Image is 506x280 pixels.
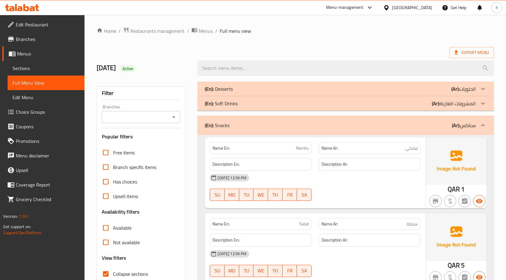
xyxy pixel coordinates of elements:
div: [GEOGRAPHIC_DATA] [392,4,432,11]
img: Ae5nvW7+0k+MAAAAAElFTkSuQmCC [426,213,487,261]
button: WE [253,265,268,277]
span: WE [256,191,266,199]
span: Export Menu [449,47,494,58]
a: Menu disclaimer [2,148,84,163]
li: / [215,27,217,35]
span: Available [113,224,132,231]
a: Menus [2,46,84,61]
span: MO [227,266,237,275]
strong: Name En: [212,221,230,227]
strong: Description En: [212,160,239,168]
span: Menus [199,27,213,35]
span: Menus [17,50,80,57]
a: Branches [2,32,84,46]
span: TH [270,191,280,199]
span: Branch specific items [113,164,156,171]
strong: Name Ar: [322,221,338,227]
button: MO [225,265,239,277]
button: Open [170,113,178,121]
div: (En): Desserts(Ar):الحلويات [198,82,494,96]
span: TU [242,191,251,199]
span: SA [299,191,309,199]
span: Upsell items [113,193,138,200]
span: Upsell [16,167,80,174]
b: (Ar): [451,84,460,93]
button: SU [210,265,225,277]
span: Collapse sections [113,270,148,278]
button: FR [283,265,297,277]
a: Grocery Checklist [2,192,84,207]
span: نيمكي [405,145,418,151]
button: MO [225,189,239,201]
button: SA [297,265,312,277]
span: SA [299,266,309,275]
h3: View filters [102,255,126,261]
span: Nemky [296,145,309,151]
span: Active [120,66,136,72]
span: Coupons [16,123,80,130]
h3: Availability filters [102,208,140,215]
a: Coupons [2,119,84,134]
span: Salad [299,221,309,227]
strong: Description Ar: [322,160,348,168]
span: Choice Groups [16,108,80,116]
span: 1 [461,183,465,195]
button: TH [268,265,283,277]
button: Not has choices [459,195,471,207]
span: [DATE] 12:56 PM [215,251,249,257]
span: Not available [113,239,140,246]
input: search [198,60,494,76]
span: Edit Menu [12,94,80,101]
span: Menu disclaimer [16,152,80,159]
span: 5 [461,259,465,271]
span: Full menu view [220,27,251,35]
b: (En): [205,121,214,130]
span: Grocery Checklist [16,196,80,203]
span: h [496,4,498,11]
h2: [DATE] [97,63,191,73]
strong: Name En: [212,145,230,151]
span: Has choices [113,178,137,185]
a: Choice Groups [2,105,84,119]
b: (Ar): [452,121,460,130]
span: Restaurants management [130,27,184,35]
span: WE [256,266,266,275]
button: SA [297,189,312,201]
button: WE [253,189,268,201]
a: Home [97,27,116,35]
li: / [187,27,189,35]
button: TU [239,189,254,201]
button: TH [268,189,283,201]
nav: breadcrumb [97,27,494,35]
span: MO [227,191,237,199]
span: FR [285,191,295,199]
li: / [119,27,121,35]
a: Upsell [2,163,84,177]
span: Coverage Report [16,181,80,188]
p: Desserts [205,85,233,93]
span: Full Menu View [12,79,80,86]
a: Support.OpsPlatform [3,229,42,237]
p: سناكس [452,122,476,129]
span: QAR [448,183,460,195]
span: TH [270,266,280,275]
a: Menus [191,27,213,35]
span: Get support on: [3,223,31,231]
a: Edit Restaurant [2,17,84,32]
strong: Description En: [212,236,239,244]
span: Edit Restaurant [16,21,80,28]
span: Free items [113,149,135,156]
p: Snacks [205,122,229,129]
a: Edit Menu [8,90,84,105]
span: Promotions [16,137,80,145]
strong: Name Ar: [322,145,338,151]
div: (En): Soft Drinks(Ar):المشروبات الغازية [198,96,494,111]
div: Filter [102,87,181,100]
span: 1.0.0 [19,212,28,220]
b: (En): [205,99,214,108]
button: Purchased item [444,195,456,207]
span: Sections [12,65,80,72]
a: Sections [8,61,84,76]
div: Menu-management [326,4,363,11]
span: SU [212,191,222,199]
